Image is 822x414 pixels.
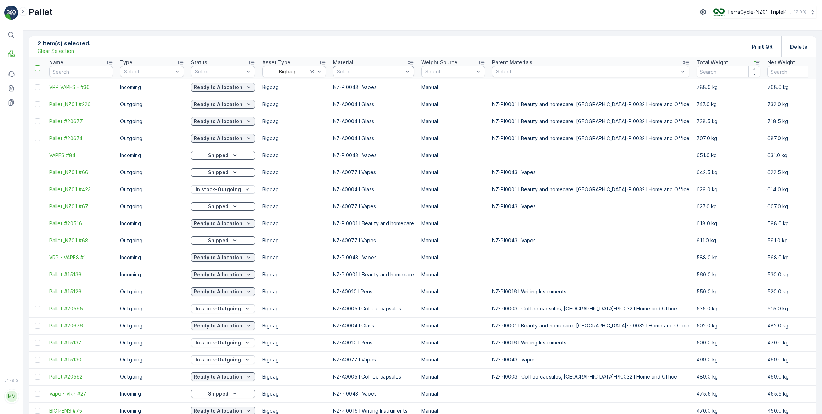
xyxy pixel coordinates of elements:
[693,317,764,334] td: 502.0 kg
[693,79,764,96] td: 788.0 kg
[496,68,679,75] p: Select
[489,232,693,249] td: NZ-PI0043 I Vapes
[418,334,489,351] td: Manual
[489,351,693,368] td: NZ-PI0043 I Vapes
[489,164,693,181] td: NZ-PI0043 I Vapes
[49,322,113,329] a: Pallet #20676
[49,135,113,142] a: Pallet #20674
[6,368,30,374] span: Material :
[693,351,764,368] td: 499.0 kg
[693,215,764,232] td: 618.0 kg
[489,130,693,147] td: NZ-PI0001 I Beauty and homecare, [GEOGRAPHIC_DATA]-PI0032 I Home and Office
[194,288,242,295] p: Ready to Allocation
[38,163,55,169] span: Bigbag
[35,238,40,243] div: Toggle Row Selected
[418,113,489,130] td: Manual
[194,322,242,329] p: Ready to Allocation
[49,356,113,363] a: Pallet #15130
[40,151,46,158] span: 20
[330,96,418,113] td: NZ-A0004 I Glass
[6,140,37,146] span: Net Weight :
[418,266,489,283] td: Manual
[489,96,693,113] td: NZ-PI0001 I Beauty and homecare, [GEOGRAPHIC_DATA]-PI0032 I Home and Office
[35,323,40,329] div: Toggle Row Selected
[259,385,330,402] td: Bigbag
[418,300,489,317] td: Manual
[259,351,330,368] td: Bigbag
[117,232,187,249] td: Outgoing
[693,232,764,249] td: 611.0 kg
[330,300,418,317] td: NZ-A0005 I Coffee capsules
[30,175,113,181] span: NZ-PI0001 I Beauty and homecare
[259,266,330,283] td: Bigbag
[117,385,187,402] td: Incoming
[418,249,489,266] td: Manual
[191,83,255,92] button: Ready to Allocation
[196,356,241,363] p: In stock-Outgoing
[259,147,330,164] td: Bigbag
[6,321,41,327] span: Total Weight :
[330,249,418,266] td: NZ-PI0043 I Vapes
[697,66,760,77] input: Search
[49,118,113,125] span: Pallet #20677
[35,204,40,209] div: Toggle Row Selected
[4,6,18,20] img: logo
[191,202,255,211] button: Shipped
[35,374,40,380] div: Toggle Row Selected
[49,305,113,312] span: Pallet #20595
[35,101,40,107] div: Toggle Row Selected
[790,43,807,50] p: Delete
[693,249,764,266] td: 588.0 kg
[49,66,113,77] input: Search
[330,385,418,402] td: NZ-PI0043 I Vapes
[49,339,113,346] span: Pallet #15137
[259,368,330,385] td: Bigbag
[49,373,113,380] a: Pallet #20592
[693,130,764,147] td: 707.0 kg
[259,164,330,181] td: Bigbag
[117,283,187,300] td: Outgoing
[49,84,113,91] a: VRP VAPES - #36
[191,151,255,160] button: Shipped
[117,130,187,147] td: Outgoing
[117,300,187,317] td: Outgoing
[195,68,244,75] p: Select
[117,198,187,215] td: Outgoing
[6,116,23,122] span: Name :
[418,351,489,368] td: Manual
[117,266,187,283] td: Incoming
[330,181,418,198] td: NZ-A0004 I Glass
[259,317,330,334] td: Bigbag
[208,152,229,159] p: Shipped
[259,283,330,300] td: Bigbag
[37,332,47,338] span: 392
[418,215,489,232] td: Manual
[196,186,241,193] p: In stock-Outgoing
[49,390,113,397] a: Vape - VRP #27
[49,237,113,244] a: Pallet_NZ01 #68
[693,147,764,164] td: 651.0 kg
[29,6,53,18] p: Pallet
[789,9,806,15] p: ( +12:00 )
[489,368,693,385] td: NZ-PI0003 I Coffee capsules, [GEOGRAPHIC_DATA]-PI0032 I Home and Office
[333,59,353,66] p: Material
[693,283,764,300] td: 550.0 kg
[259,198,330,215] td: Bigbag
[191,59,207,66] p: Status
[330,334,418,351] td: NZ-A0010 I Pens
[194,373,242,380] p: Ready to Allocation
[418,283,489,300] td: Manual
[4,379,18,383] span: v 1.49.0
[49,254,113,261] span: VRP - VAPES #1
[191,390,255,398] button: Shipped
[117,351,187,368] td: Outgoing
[489,300,693,317] td: NZ-PI0003 I Coffee capsules, [GEOGRAPHIC_DATA]-PI0032 I Home and Office
[713,8,725,16] img: TC_7kpGtVS.png
[49,59,63,66] p: Name
[727,9,787,16] p: TerraCycle-NZ01-TripleP
[191,117,255,126] button: Ready to Allocation
[489,283,693,300] td: NZ-PI0016 I Writing Instruments
[489,113,693,130] td: NZ-PI0001 I Beauty and homecare, [GEOGRAPHIC_DATA]-PI0032 I Home and Office
[49,220,113,227] a: Pallet #20516
[259,300,330,317] td: Bigbag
